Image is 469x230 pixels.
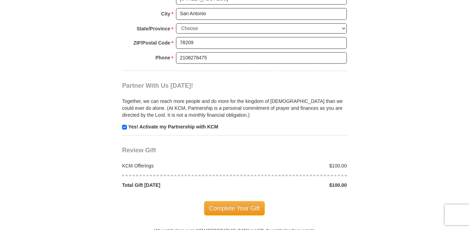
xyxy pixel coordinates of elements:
[234,182,351,189] div: $100.00
[122,98,347,118] p: Together, we can reach more people and do more for the kingdom of [DEMOGRAPHIC_DATA] than we coul...
[122,82,193,89] span: Partner With Us [DATE]!
[161,9,170,19] strong: City
[234,162,351,169] div: $100.00
[134,38,171,48] strong: ZIP/Postal Code
[122,147,156,154] span: Review Gift
[204,201,265,215] span: Complete Your Gift
[128,124,218,130] strong: Yes! Activate my Partnership with KCM
[119,162,235,169] div: KCM Offerings
[156,53,171,63] strong: Phone
[137,24,170,33] strong: State/Province
[119,182,235,189] div: Total Gift [DATE]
